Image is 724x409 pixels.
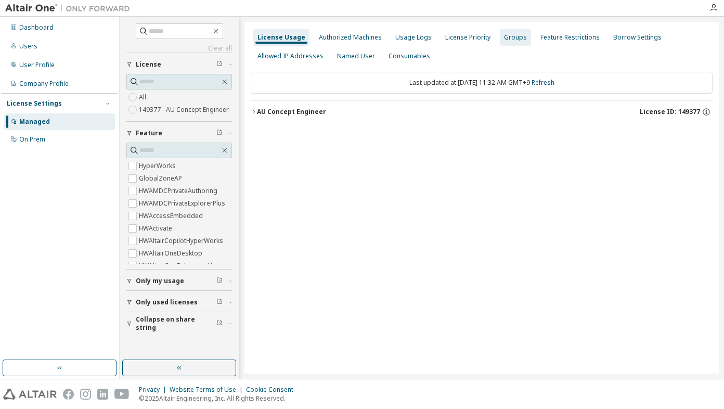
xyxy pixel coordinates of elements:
[216,298,223,306] span: Clear filter
[170,386,246,394] div: Website Terms of Use
[216,319,223,328] span: Clear filter
[139,91,148,104] label: All
[139,210,205,222] label: HWAccessEmbedded
[126,312,232,335] button: Collapse on share string
[139,197,227,210] label: HWAMDCPrivateExplorerPlus
[389,52,430,60] div: Consumables
[246,386,300,394] div: Cookie Consent
[114,389,130,400] img: youtube.svg
[126,44,232,53] a: Clear all
[251,100,713,123] button: AU Concept EngineerLicense ID: 149377
[139,235,225,247] label: HWAltairCopilotHyperWorks
[257,33,305,42] div: License Usage
[216,277,223,285] span: Clear filter
[337,52,375,60] div: Named User
[640,108,700,116] span: License ID: 149377
[251,72,713,94] div: Last updated at: [DATE] 11:32 AM GMT+9
[126,122,232,145] button: Feature
[136,298,198,306] span: Only used licenses
[139,172,184,185] label: GlobalZoneAP
[139,160,178,172] label: HyperWorks
[613,33,662,42] div: Borrow Settings
[7,99,62,108] div: License Settings
[19,61,55,69] div: User Profile
[136,129,162,137] span: Feature
[5,3,135,14] img: Altair One
[532,78,554,87] a: Refresh
[136,60,161,69] span: License
[139,247,204,260] label: HWAltairOneDesktop
[136,277,184,285] span: Only my usage
[19,118,50,126] div: Managed
[136,315,216,332] span: Collapse on share string
[139,394,300,403] p: © 2025 Altair Engineering, Inc. All Rights Reserved.
[97,389,108,400] img: linkedin.svg
[257,52,324,60] div: Allowed IP Addresses
[540,33,600,42] div: Feature Restrictions
[319,33,382,42] div: Authorized Machines
[19,42,37,50] div: Users
[139,222,174,235] label: HWActivate
[504,33,527,42] div: Groups
[126,291,232,314] button: Only used licenses
[139,386,170,394] div: Privacy
[80,389,91,400] img: instagram.svg
[19,23,54,32] div: Dashboard
[445,33,490,42] div: License Priority
[63,389,74,400] img: facebook.svg
[126,53,232,76] button: License
[139,104,231,116] label: 149377 - AU Concept Engineer
[395,33,432,42] div: Usage Logs
[139,260,224,272] label: HWAltairOneEnterpriseUser
[3,389,57,400] img: altair_logo.svg
[19,80,69,88] div: Company Profile
[216,60,223,69] span: Clear filter
[257,108,326,116] div: AU Concept Engineer
[216,129,223,137] span: Clear filter
[139,185,219,197] label: HWAMDCPrivateAuthoring
[126,270,232,292] button: Only my usage
[19,135,45,144] div: On Prem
